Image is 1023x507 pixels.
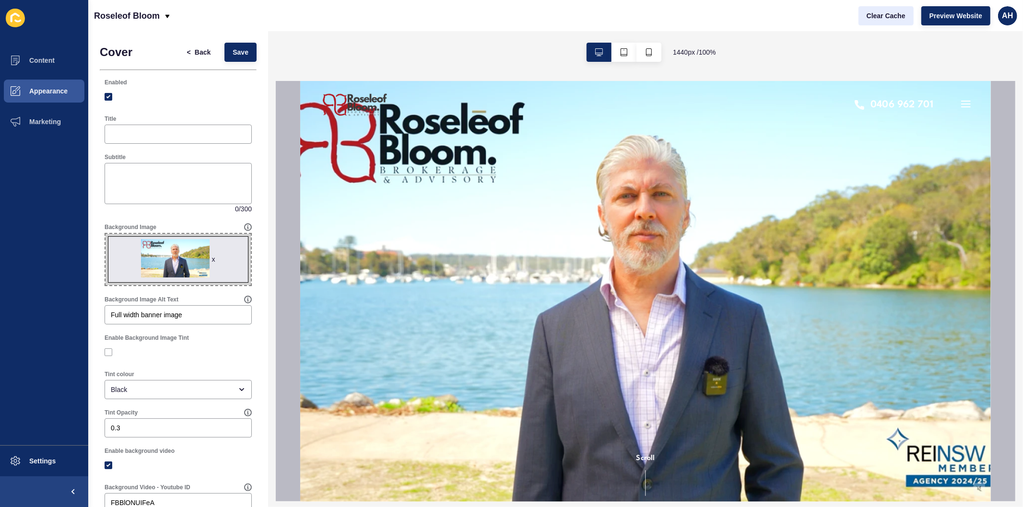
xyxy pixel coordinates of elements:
span: 0 [235,204,239,214]
a: 0406 962 701 [553,18,643,30]
label: Tint Opacity [105,409,138,416]
div: Scroll [4,372,687,415]
span: Save [233,47,248,57]
label: Background Image Alt Text [105,296,178,303]
p: Roseleof Bloom [94,4,160,28]
label: Subtitle [105,153,126,161]
span: < [187,47,191,57]
label: Tint colour [105,370,134,378]
span: Clear Cache [867,11,905,21]
label: Enable background video [105,447,175,455]
span: Preview Website [929,11,982,21]
span: / [239,204,241,214]
span: 300 [241,204,252,214]
div: x [212,254,215,264]
button: Preview Website [921,6,990,25]
label: Enable Background Image Tint [105,334,189,342]
div: open menu [105,380,252,399]
label: Title [105,115,116,123]
label: Background Image [105,223,156,231]
button: Clear Cache [858,6,914,25]
label: Enabled [105,79,127,86]
button: Save [224,43,257,62]
span: AH [1002,11,1013,21]
h1: Cover [100,46,132,59]
label: Background Video - Youtube ID [105,484,190,491]
span: 1440 px / 100 % [673,47,716,57]
button: <Back [179,43,219,62]
div: 0406 962 701 [571,18,638,30]
span: Back [195,47,211,57]
img: Roseleof Bloom Logo [19,10,91,38]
